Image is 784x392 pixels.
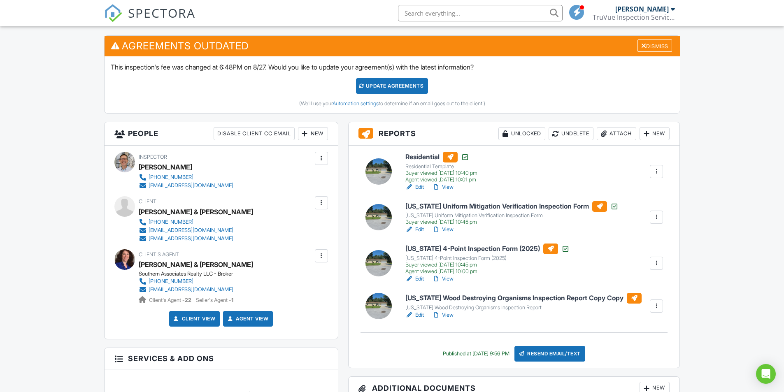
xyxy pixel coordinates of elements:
[104,11,195,28] a: SPECTORA
[105,56,680,113] div: This inspection's fee was changed at 6:48PM on 8/27. Would you like to update your agreement(s) w...
[149,227,233,234] div: [EMAIL_ADDRESS][DOMAIN_NAME]
[405,311,424,319] a: Edit
[405,304,642,311] div: [US_STATE] Wood Destroying Organisms Inspection Report
[172,315,216,323] a: Client View
[185,297,191,303] strong: 22
[139,277,247,285] a: [PHONE_NUMBER]
[514,346,585,362] div: Resend Email/Text
[443,350,509,357] div: Published at [DATE] 9:56 PM
[139,181,233,190] a: [EMAIL_ADDRESS][DOMAIN_NAME]
[139,218,247,226] a: [PHONE_NUMBER]
[149,297,193,303] span: Client's Agent -
[432,183,454,191] a: View
[149,219,193,225] div: [PHONE_NUMBER]
[432,311,454,319] a: View
[231,297,233,303] strong: 1
[139,226,247,234] a: [EMAIL_ADDRESS][DOMAIN_NAME]
[405,255,570,262] div: [US_STATE] 4-Point Inspection Form (2025)
[139,161,192,173] div: [PERSON_NAME]
[149,278,193,285] div: [PHONE_NUMBER]
[398,5,563,21] input: Search everything...
[149,235,233,242] div: [EMAIL_ADDRESS][DOMAIN_NAME]
[105,36,680,56] h3: Agreements Outdated
[405,268,570,275] div: Agent viewed [DATE] 10:00 pm
[196,297,233,303] span: Seller's Agent -
[298,127,328,140] div: New
[139,173,233,181] a: [PHONE_NUMBER]
[405,152,477,183] a: Residential Residential Template Buyer viewed [DATE] 10:40 pm Agent viewed [DATE] 10:01 pm
[405,201,619,212] h6: [US_STATE] Uniform Mitigation Verification Inspection Form
[405,275,424,283] a: Edit
[405,262,570,268] div: Buyer viewed [DATE] 10:45 pm
[597,127,636,140] div: Attach
[756,364,776,384] div: Open Intercom Messenger
[405,244,570,254] h6: [US_STATE] 4-Point Inspection Form (2025)
[226,315,268,323] a: Agent View
[549,127,593,140] div: Undelete
[405,176,477,183] div: Agent viewed [DATE] 10:01 pm
[139,206,253,218] div: [PERSON_NAME] & [PERSON_NAME]
[333,100,379,107] a: Automation settings
[405,201,619,226] a: [US_STATE] Uniform Mitigation Verification Inspection Form [US_STATE] Uniform Mitigation Verifica...
[349,122,680,146] h3: Reports
[405,244,570,275] a: [US_STATE] 4-Point Inspection Form (2025) [US_STATE] 4-Point Inspection Form (2025) Buyer viewed ...
[637,39,672,52] div: Dismiss
[498,127,545,140] div: Unlocked
[139,258,253,271] a: [PERSON_NAME] & [PERSON_NAME]
[405,225,424,234] a: Edit
[139,251,179,257] span: Client's Agent
[405,219,619,225] div: Buyer viewed [DATE] 10:45 pm
[105,348,338,369] h3: Services & Add ons
[149,286,233,293] div: [EMAIL_ADDRESS][DOMAIN_NAME]
[405,152,477,162] h6: Residential
[405,183,424,191] a: Edit
[432,225,454,234] a: View
[593,13,675,21] div: TruVue Inspection Services
[139,234,247,243] a: [EMAIL_ADDRESS][DOMAIN_NAME]
[149,182,233,189] div: [EMAIL_ADDRESS][DOMAIN_NAME]
[405,212,619,219] div: [US_STATE] Uniform Mitigation Verification Inspection Form
[128,4,195,21] span: SPECTORA
[149,174,193,181] div: [PHONE_NUMBER]
[139,271,253,277] div: Southern Associates Realty LLC - Broker
[405,293,642,311] a: [US_STATE] Wood Destroying Organisms Inspection Report Copy Copy [US_STATE] Wood Destroying Organ...
[405,293,642,304] h6: [US_STATE] Wood Destroying Organisms Inspection Report Copy Copy
[104,4,122,22] img: The Best Home Inspection Software - Spectora
[139,198,156,204] span: Client
[356,78,428,94] div: Update Agreements
[214,127,295,140] div: Disable Client CC Email
[105,122,338,146] h3: People
[139,285,247,294] a: [EMAIL_ADDRESS][DOMAIN_NAME]
[432,275,454,283] a: View
[405,163,477,170] div: Residential Template
[111,100,674,107] div: (We'll use your to determine if an email goes out to the client.)
[405,170,477,176] div: Buyer viewed [DATE] 10:40 pm
[139,154,167,160] span: Inspector
[640,127,670,140] div: New
[615,5,669,13] div: [PERSON_NAME]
